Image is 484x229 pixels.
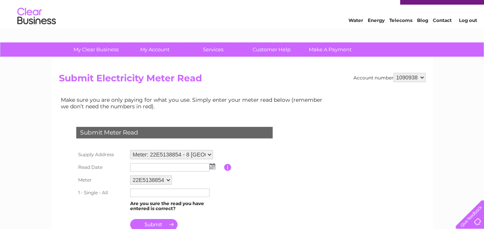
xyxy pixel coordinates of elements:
[353,73,425,82] div: Account number
[60,4,424,37] div: Clear Business is a trading name of Verastar Limited (registered in [GEOGRAPHIC_DATA] No. 3667643...
[74,148,128,161] th: Supply Address
[74,173,128,187] th: Meter
[74,161,128,173] th: Read Date
[224,164,231,171] input: Information
[74,187,128,199] th: 1 - Single - All
[209,163,215,169] img: ...
[64,42,128,57] a: My Clear Business
[128,199,224,214] td: Are you sure the read you have entered is correct?
[59,95,328,111] td: Make sure you are only paying for what you use. Simply enter your meter read below (remember we d...
[389,33,412,39] a: Telecoms
[59,73,425,88] h2: Submit Electricity Meter Read
[123,42,186,57] a: My Account
[17,20,56,44] img: logo.png
[181,42,245,57] a: Services
[417,33,428,39] a: Blog
[339,4,392,13] a: 0333 014 3131
[348,33,363,39] a: Water
[298,42,362,57] a: Make A Payment
[459,33,477,39] a: Log out
[76,127,273,138] div: Submit Meter Read
[433,33,452,39] a: Contact
[240,42,303,57] a: Customer Help
[368,33,385,39] a: Energy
